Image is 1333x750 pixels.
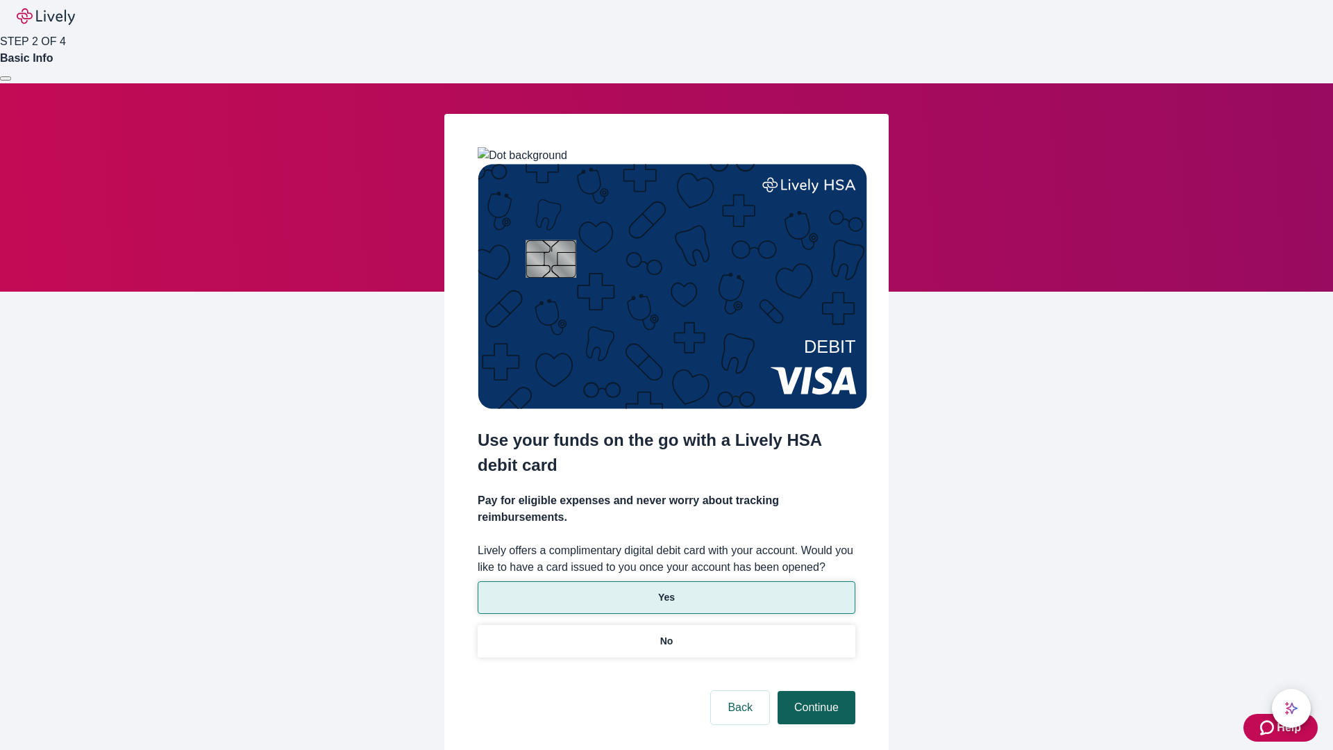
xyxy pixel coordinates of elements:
img: Lively [17,8,75,25]
img: Dot background [478,147,567,164]
p: No [660,634,673,649]
button: Yes [478,581,855,614]
button: Back [711,691,769,724]
h4: Pay for eligible expenses and never worry about tracking reimbursements. [478,492,855,526]
svg: Lively AI Assistant [1284,701,1298,715]
p: Yes [658,590,675,605]
button: Zendesk support iconHelp [1243,714,1318,742]
button: No [478,625,855,658]
img: Debit card [478,164,867,409]
svg: Zendesk support icon [1260,719,1277,736]
h2: Use your funds on the go with a Lively HSA debit card [478,428,855,478]
button: chat [1272,689,1311,728]
label: Lively offers a complimentary digital debit card with your account. Would you like to have a card... [478,542,855,576]
span: Help [1277,719,1301,736]
button: Continue [778,691,855,724]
